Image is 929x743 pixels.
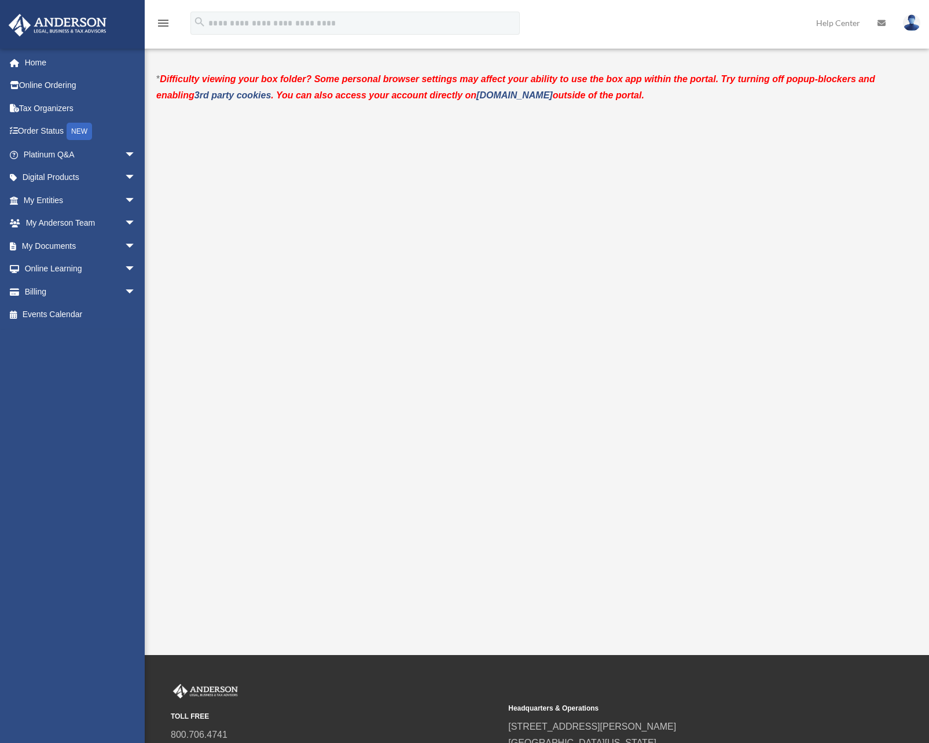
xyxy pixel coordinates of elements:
span: arrow_drop_down [124,258,148,281]
a: Order StatusNEW [8,120,153,144]
a: Platinum Q&Aarrow_drop_down [8,143,153,166]
span: arrow_drop_down [124,212,148,236]
a: 800.706.4741 [171,730,227,740]
strong: Difficulty viewing your box folder? Some personal browser settings may affect your ability to use... [156,74,875,100]
a: [DOMAIN_NAME] [476,90,553,100]
img: Anderson Advisors Platinum Portal [171,684,240,699]
a: 3rd party cookies [194,90,271,100]
img: User Pic [903,14,920,31]
a: My Entitiesarrow_drop_down [8,189,153,212]
a: My Anderson Teamarrow_drop_down [8,212,153,235]
small: Headquarters & Operations [508,702,838,715]
div: NEW [67,123,92,140]
a: Home [8,51,153,74]
a: [STREET_ADDRESS][PERSON_NAME] [508,722,676,731]
a: Events Calendar [8,303,153,326]
span: arrow_drop_down [124,143,148,167]
a: Billingarrow_drop_down [8,280,153,303]
span: arrow_drop_down [124,166,148,190]
a: menu [156,20,170,30]
span: arrow_drop_down [124,234,148,258]
a: Tax Organizers [8,97,153,120]
span: arrow_drop_down [124,189,148,212]
span: arrow_drop_down [124,280,148,304]
small: TOLL FREE [171,711,500,723]
i: menu [156,16,170,30]
a: My Documentsarrow_drop_down [8,234,153,258]
img: Anderson Advisors Platinum Portal [5,14,110,36]
i: search [193,16,206,28]
a: Digital Productsarrow_drop_down [8,166,153,189]
a: Online Learningarrow_drop_down [8,258,153,281]
a: Online Ordering [8,74,153,97]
